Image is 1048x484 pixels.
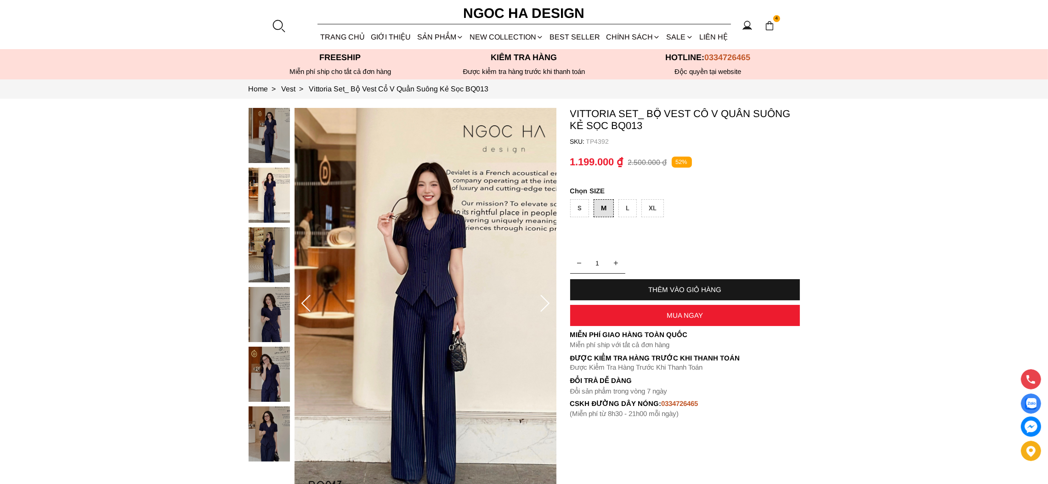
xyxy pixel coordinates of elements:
[603,25,663,49] div: Chính sách
[455,2,593,24] a: Ngoc Ha Design
[249,227,290,282] img: Vittoria Set_ Bộ Vest Cổ V Quần Suông Kẻ Sọc BQ013_mini_2
[282,85,309,93] a: Link to Vest
[570,254,625,272] input: Quantity input
[1025,398,1037,410] img: Display image
[704,53,750,62] span: 0334726465
[663,25,696,49] a: SALE
[661,400,698,407] font: 0334726465
[368,25,414,49] a: GIỚI THIỆU
[570,341,669,349] font: Miễn phí ship với tất cả đơn hàng
[309,85,489,93] a: Link to Vittoria Set_ Bộ Vest Cổ V Quần Suông Kẻ Sọc BQ013
[618,199,637,217] div: L
[249,287,290,342] img: Vittoria Set_ Bộ Vest Cổ V Quần Suông Kẻ Sọc BQ013_mini_3
[570,108,800,132] p: Vittoria Set_ Bộ Vest Cổ V Quần Suông Kẻ Sọc BQ013
[1021,394,1041,414] a: Display image
[628,158,667,167] p: 2.500.000 ₫
[317,25,368,49] a: TRANG CHỦ
[570,286,800,293] div: THÊM VÀO GIỎ HÀNG
[570,387,668,395] font: Đổi sản phẩm trong vòng 7 ngày
[570,410,679,417] font: (Miễn phí từ 8h30 - 21h00 mỗi ngày)
[296,85,307,93] span: >
[616,53,800,62] p: Hotline:
[249,108,290,163] img: Vittoria Set_ Bộ Vest Cổ V Quần Suông Kẻ Sọc BQ013_mini_0
[570,138,586,145] h6: SKU:
[586,138,800,145] p: TP4392
[773,15,781,23] span: 4
[249,347,290,402] img: Vittoria Set_ Bộ Vest Cổ V Quần Suông Kẻ Sọc BQ013_mini_4
[616,68,800,76] h6: Độc quyền tại website
[672,157,692,168] p: 52%
[249,85,282,93] a: Link to Home
[570,363,800,371] p: Được Kiểm Tra Hàng Trước Khi Thanh Toán
[414,25,466,49] div: SẢN PHẨM
[249,68,432,76] div: Miễn phí ship cho tất cả đơn hàng
[570,331,688,338] font: Miễn phí giao hàng toàn quốc
[570,156,623,168] p: 1.199.000 ₫
[570,311,800,319] div: MUA NGAY
[570,377,800,384] h6: Đổi trả dễ dàng
[570,187,800,195] p: SIZE
[570,199,589,217] div: S
[491,53,557,62] font: Kiểm tra hàng
[765,21,775,31] img: img-CART-ICON-ksit0nf1
[268,85,280,93] span: >
[466,25,546,49] a: NEW COLLECTION
[1021,416,1041,437] a: messenger
[249,406,290,461] img: Vittoria Set_ Bộ Vest Cổ V Quần Suông Kẻ Sọc BQ013_mini_5
[696,25,731,49] a: LIÊN HỆ
[249,168,290,223] img: Vittoria Set_ Bộ Vest Cổ V Quần Suông Kẻ Sọc BQ013_mini_1
[570,400,662,407] font: cskh đường dây nóng:
[594,199,614,217] div: M
[249,53,432,62] p: Freeship
[570,354,800,362] p: Được Kiểm Tra Hàng Trước Khi Thanh Toán
[641,199,664,217] div: XL
[547,25,603,49] a: BEST SELLER
[432,68,616,76] p: Được kiểm tra hàng trước khi thanh toán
